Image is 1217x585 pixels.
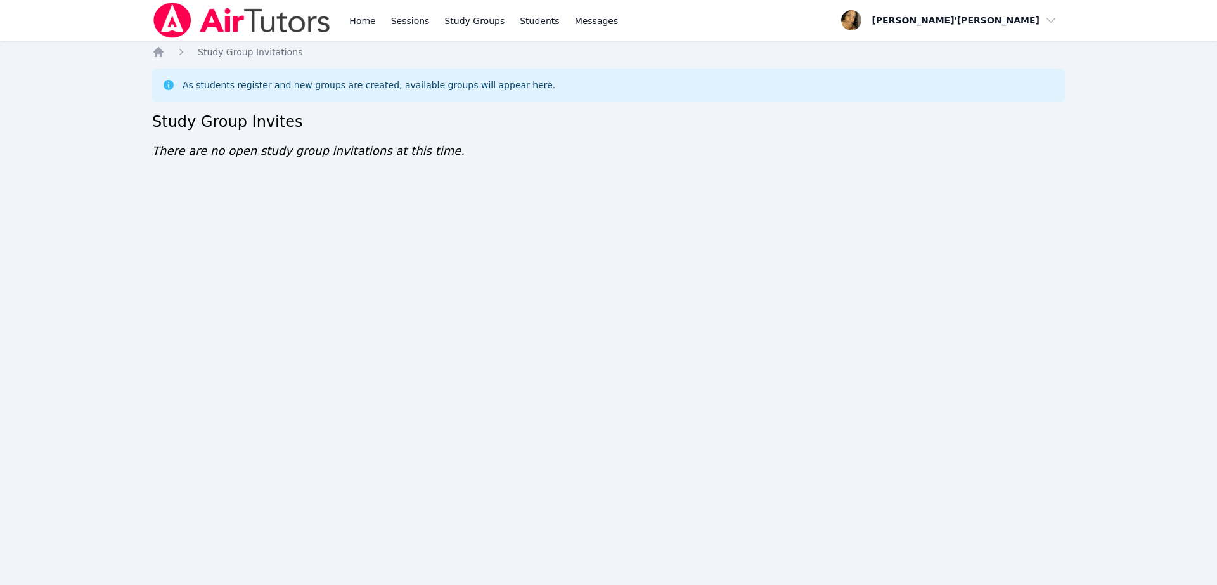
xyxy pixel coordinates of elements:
[152,144,465,157] span: There are no open study group invitations at this time.
[183,79,555,91] div: As students register and new groups are created, available groups will appear here.
[198,47,302,57] span: Study Group Invitations
[152,112,1065,132] h2: Study Group Invites
[152,3,332,38] img: Air Tutors
[152,46,1065,58] nav: Breadcrumb
[575,15,619,27] span: Messages
[198,46,302,58] a: Study Group Invitations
